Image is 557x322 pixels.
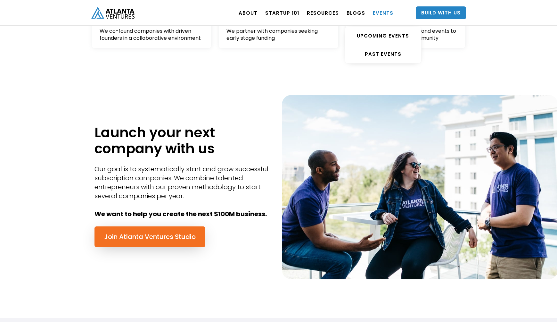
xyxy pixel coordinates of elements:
a: Build With Us [416,6,466,19]
a: BLOGS [347,4,365,22]
a: PAST EVENTS [345,45,421,63]
div: UPCOMING EVENTS [345,33,421,39]
h1: Launch your next company with us [94,124,272,157]
a: Startup 101 [265,4,299,22]
a: ABOUT [239,4,258,22]
strong: We want to help you create the next $100M business. [94,209,267,218]
a: RESOURCES [307,4,339,22]
div: We partner with companies seeking early stage funding [226,28,331,42]
a: EVENTS [373,4,393,22]
div: Our goal is to systematically start and grow successful subscription companies. We combine talent... [94,165,272,218]
div: We co-found companies with driven founders in a collaborative environment [100,28,204,42]
a: UPCOMING EVENTS [345,27,421,45]
a: Join Atlanta Ventures Studio [94,226,205,247]
div: PAST EVENTS [345,51,421,57]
